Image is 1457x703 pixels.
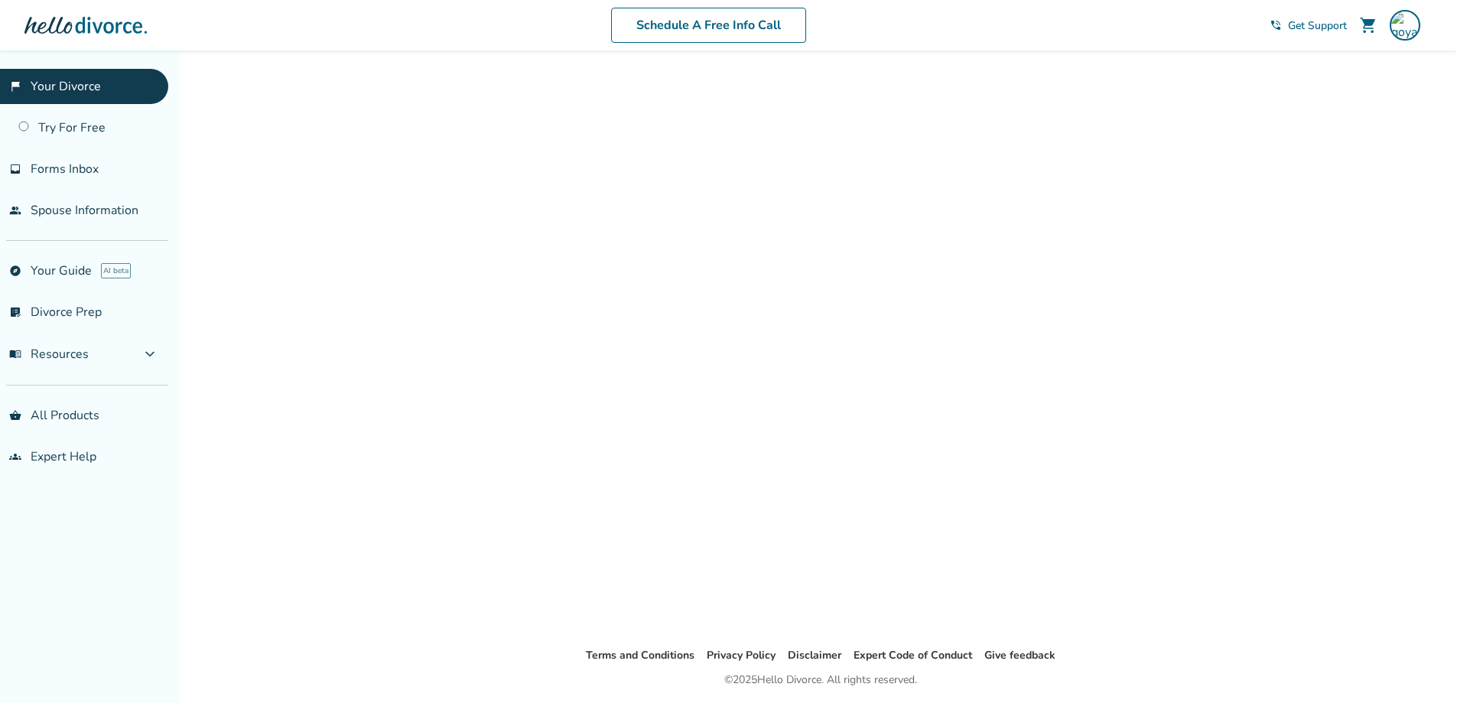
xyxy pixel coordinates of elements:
li: Give feedback [984,646,1055,665]
span: Resources [9,346,89,363]
div: © 2025 Hello Divorce. All rights reserved. [724,671,917,689]
span: phone_in_talk [1270,19,1282,31]
span: shopping_cart [1359,16,1377,34]
span: Get Support [1288,18,1347,33]
span: list_alt_check [9,306,21,318]
span: flag_2 [9,80,21,93]
li: Disclaimer [788,646,841,665]
span: people [9,204,21,216]
span: expand_more [141,345,159,363]
img: goyanks787@aol.com [1390,10,1420,41]
span: Forms Inbox [31,161,99,177]
a: phone_in_talkGet Support [1270,18,1347,33]
a: Expert Code of Conduct [854,648,972,662]
span: inbox [9,163,21,175]
span: shopping_basket [9,409,21,421]
span: groups [9,451,21,463]
a: Schedule A Free Info Call [611,8,806,43]
span: AI beta [101,263,131,278]
a: Terms and Conditions [586,648,694,662]
a: Privacy Policy [707,648,776,662]
span: explore [9,265,21,277]
span: menu_book [9,348,21,360]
